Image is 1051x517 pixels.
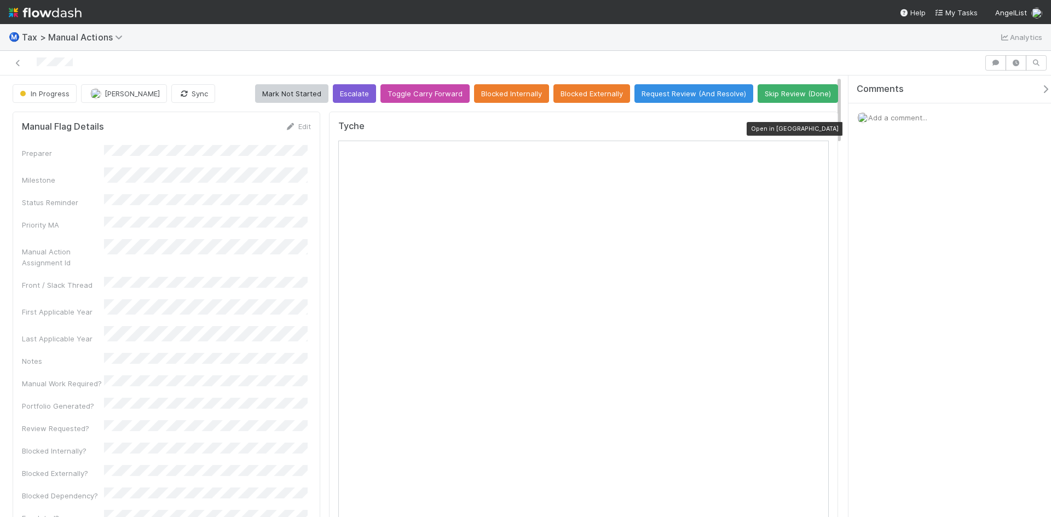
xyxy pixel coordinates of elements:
[857,112,868,123] img: avatar_e41e7ae5-e7d9-4d8d-9f56-31b0d7a2f4fd.png
[22,121,104,132] h5: Manual Flag Details
[553,84,630,103] button: Blocked Externally
[934,8,978,17] span: My Tasks
[868,113,927,122] span: Add a comment...
[9,3,82,22] img: logo-inverted-e16ddd16eac7371096b0.svg
[22,32,128,43] span: Tax > Manual Actions
[995,8,1027,17] span: AngelList
[285,122,311,131] a: Edit
[22,219,104,230] div: Priority MA
[22,246,104,268] div: Manual Action Assignment Id
[22,378,104,389] div: Manual Work Required?
[22,356,104,367] div: Notes
[22,333,104,344] div: Last Applicable Year
[22,197,104,208] div: Status Reminder
[22,445,104,456] div: Blocked Internally?
[22,400,104,411] div: Portfolio Generated?
[22,423,104,434] div: Review Requested?
[1031,8,1042,19] img: avatar_e41e7ae5-e7d9-4d8d-9f56-31b0d7a2f4fd.png
[758,84,838,103] button: Skip Review (Done)
[9,32,20,42] span: Ⓜ️
[255,84,328,103] button: Mark Not Started
[81,84,167,103] button: [PERSON_NAME]
[171,84,215,103] button: Sync
[90,88,101,99] img: avatar_e41e7ae5-e7d9-4d8d-9f56-31b0d7a2f4fd.png
[857,84,904,95] span: Comments
[338,121,365,132] h5: Tyche
[22,148,104,159] div: Preparer
[934,7,978,18] a: My Tasks
[474,84,549,103] button: Blocked Internally
[22,175,104,185] div: Milestone
[22,280,104,291] div: Front / Slack Thread
[22,490,104,501] div: Blocked Dependency?
[22,468,104,479] div: Blocked Externally?
[333,84,376,103] button: Escalate
[22,306,104,317] div: First Applicable Year
[380,84,470,103] button: Toggle Carry Forward
[899,7,926,18] div: Help
[999,31,1042,44] a: Analytics
[105,89,160,98] span: [PERSON_NAME]
[634,84,753,103] button: Request Review (And Resolve)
